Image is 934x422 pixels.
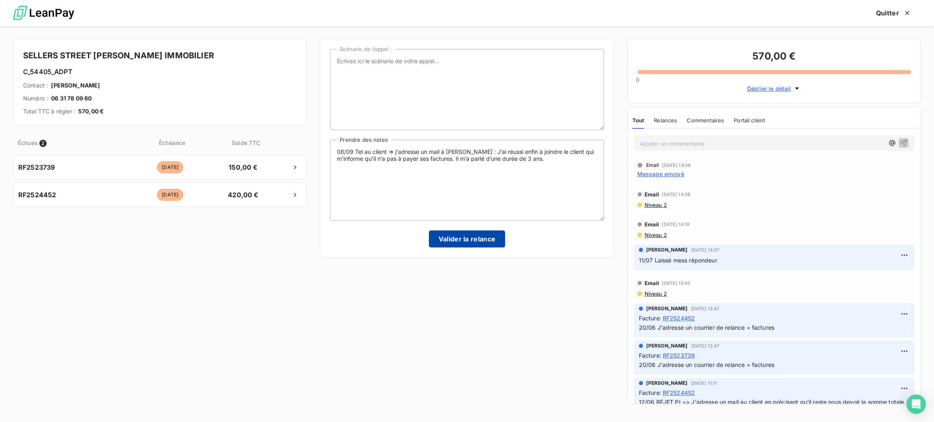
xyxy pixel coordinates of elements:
span: 570,00 € [78,107,104,115]
span: Contact : [23,81,48,90]
span: 20/06 J'adresse un courrier de relance + factures [639,361,774,368]
button: Valider la relance [429,230,506,247]
span: RF2524452 [18,190,56,200]
span: Facture : [639,351,661,360]
span: Message envoyé [637,170,684,178]
span: [PERSON_NAME] [646,379,688,387]
span: [DATE] 14:07 [691,247,720,252]
span: [DATE] [157,161,183,173]
span: Email [645,221,660,228]
span: 0 [636,77,639,83]
span: [DATE] 14:38 [662,192,690,197]
span: RF2523739 [663,351,695,360]
span: Numéro : [23,94,48,102]
span: [DATE] [157,189,183,201]
span: 150,00 € [222,162,264,172]
span: [PERSON_NAME] [51,81,100,90]
span: [DATE] 12:47 [691,343,720,348]
span: Facture : [639,388,661,397]
span: Niveau 2 [644,232,667,238]
span: Échues [18,139,38,147]
span: Total TTC à régler : [23,107,75,115]
button: Déplier le détail [745,84,803,93]
h3: 570,00 € [637,49,911,65]
button: Quitter [866,4,921,21]
span: Niveau 2 [644,202,667,208]
span: [PERSON_NAME] [646,305,688,312]
span: Niveau 2 [644,290,667,297]
span: 2 [39,140,47,147]
h6: C_54405_ADPT [23,67,297,77]
span: [PERSON_NAME] [646,246,688,254]
span: [DATE] 12:47 [691,306,720,311]
span: Solde TTC [225,139,267,147]
span: RF2524452 [663,314,695,322]
span: RF2524452 [663,388,695,397]
div: Open Intercom Messenger [906,394,926,414]
span: Échéance [121,139,223,147]
span: Relances [654,117,677,124]
span: 11/07 Laissé mess répondeur [639,257,717,264]
span: RF2523739 [18,162,55,172]
span: [PERSON_NAME] [646,342,688,350]
span: [DATE] 16:05 [662,281,690,286]
span: Portail client [734,117,765,124]
span: Facture : [639,314,661,322]
span: 420,00 € [222,190,264,200]
span: 06 31 78 09 60 [51,94,92,102]
span: [DATE] 11:11 [691,381,718,386]
span: Email [645,191,660,198]
span: [DATE] 14:06 [662,163,691,168]
span: Email [646,163,659,168]
span: Commentaires [687,117,724,124]
span: [DATE] 10:19 [662,222,690,227]
span: Déplier le détail [747,84,791,93]
span: Tout [632,117,645,124]
h4: SELLERS STREET [PERSON_NAME] IMMOBILIER [23,49,297,62]
span: 12/06 REJET PI => J'adresse un mail au client en précisant qu'il reste nous devoir la somme total... [639,399,906,415]
span: 20/06 J'adresse un courrier de relance + factures [639,324,774,331]
textarea: 08/09 Tel au client => j'adresse un mail à [PERSON_NAME] : J’ai réussi enfin à joindre le client ... [330,140,604,221]
img: logo LeanPay [13,2,74,24]
span: Email [645,280,660,286]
